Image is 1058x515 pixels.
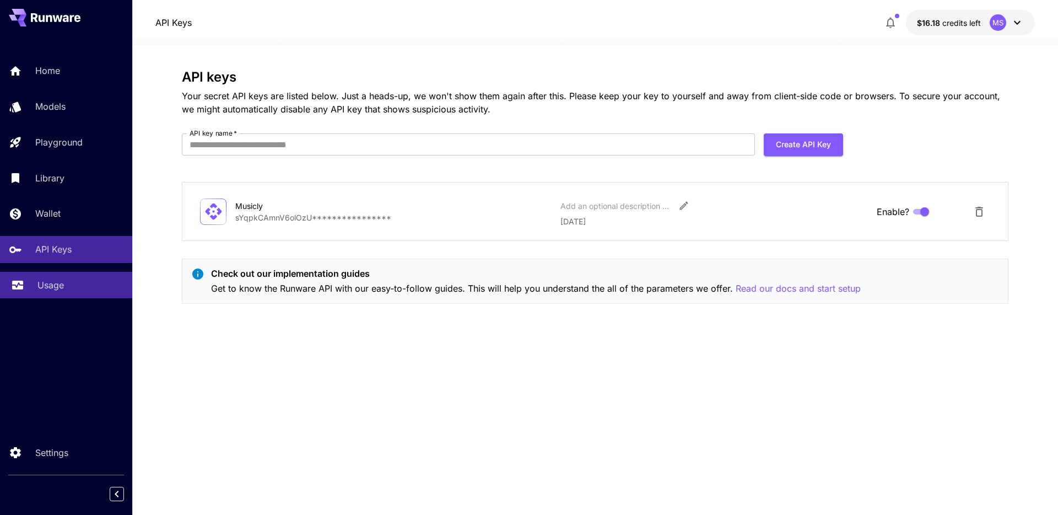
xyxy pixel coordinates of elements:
[211,282,861,296] p: Get to know the Runware API with our easy-to-follow guides. This will help you understand the all...
[560,200,671,212] div: Add an optional description or comment
[35,171,64,185] p: Library
[674,196,694,216] button: Edit
[211,267,861,280] p: Check out our implementation guides
[35,243,72,256] p: API Keys
[182,69,1008,85] h3: API keys
[110,487,124,501] button: Collapse sidebar
[35,136,83,149] p: Playground
[764,133,843,156] button: Create API Key
[37,278,64,292] p: Usage
[917,18,942,28] span: $16.18
[155,16,192,29] a: API Keys
[560,216,868,227] p: [DATE]
[917,17,981,29] div: $16.18
[35,207,61,220] p: Wallet
[968,201,990,223] button: Delete API Key
[118,484,132,504] div: Collapse sidebar
[736,282,861,296] button: Read our docs and start setup
[235,200,346,212] div: Musicly
[990,14,1006,31] div: MS
[942,18,981,28] span: credits left
[35,64,60,77] p: Home
[35,100,66,113] p: Models
[906,10,1035,35] button: $16.18MS
[182,89,1008,116] p: Your secret API keys are listed below. Just a heads-up, we won't show them again after this. Plea...
[35,446,68,459] p: Settings
[155,16,192,29] nav: breadcrumb
[877,205,909,218] span: Enable?
[190,128,237,138] label: API key name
